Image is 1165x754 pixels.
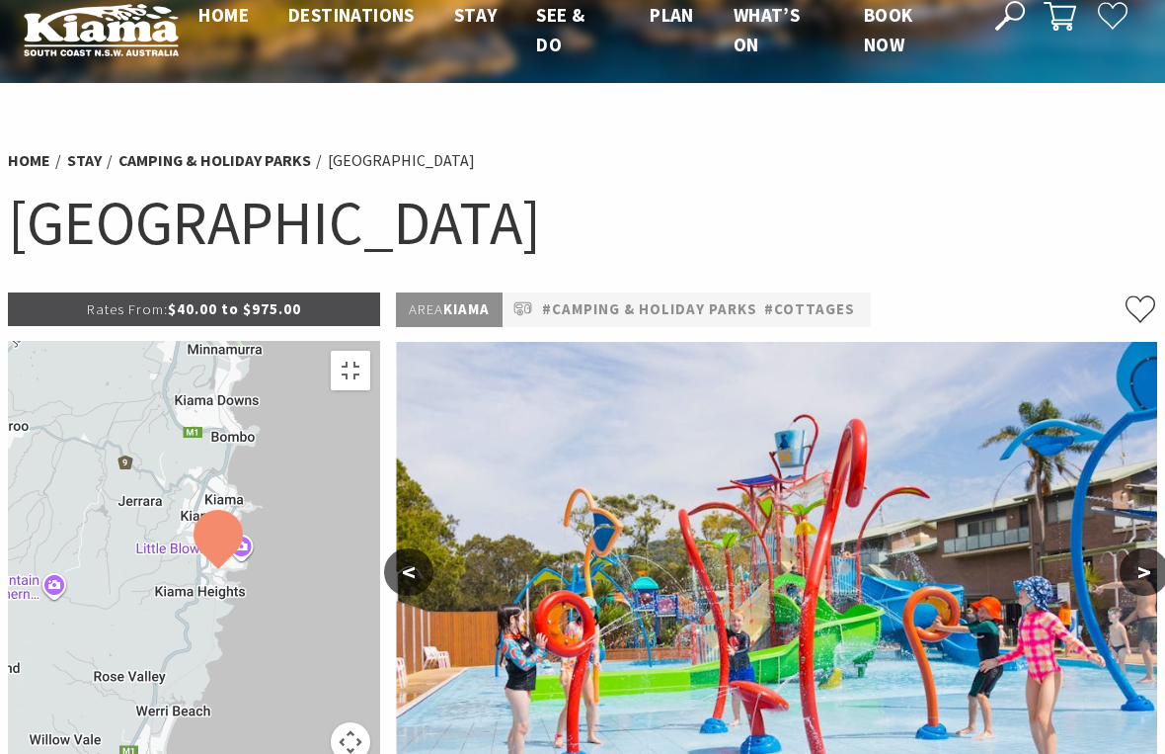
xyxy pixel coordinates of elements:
[198,3,249,27] span: Home
[67,150,102,171] a: Stay
[384,548,433,596] button: <
[542,297,757,322] a: #Camping & Holiday Parks
[454,3,498,27] span: Stay
[536,3,584,56] span: See & Do
[118,150,311,171] a: Camping & Holiday Parks
[288,3,415,27] span: Destinations
[8,184,1157,263] h1: [GEOGRAPHIC_DATA]
[764,297,855,322] a: #Cottages
[328,148,475,173] li: [GEOGRAPHIC_DATA]
[8,150,50,171] a: Home
[734,3,800,56] span: What’s On
[396,293,503,327] p: Kiama
[24,3,179,56] img: Kiama Logo
[650,3,694,27] span: Plan
[331,351,370,390] button: Toggle fullscreen view
[87,299,168,318] span: Rates From:
[8,293,380,326] p: $40.00 to $975.00
[409,299,443,318] span: Area
[864,3,913,56] span: Book now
